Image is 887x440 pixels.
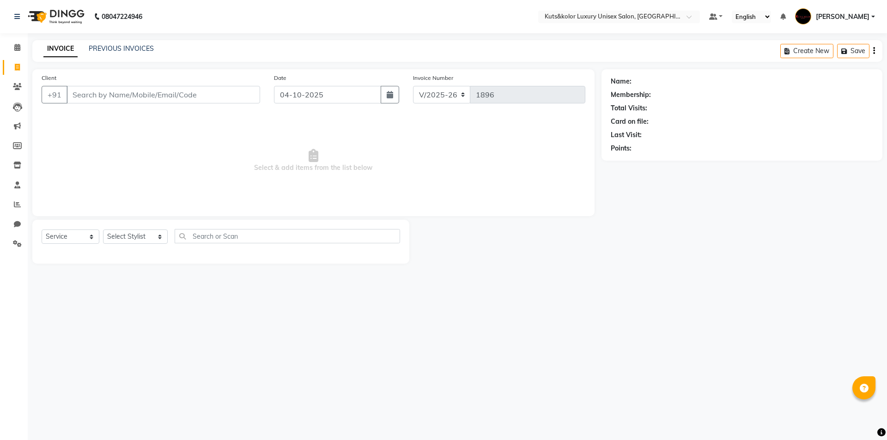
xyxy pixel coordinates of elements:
[42,74,56,82] label: Client
[611,144,632,153] div: Points:
[42,115,585,207] span: Select & add items from the list below
[816,12,869,22] span: [PERSON_NAME]
[43,41,78,57] a: INVOICE
[611,130,642,140] div: Last Visit:
[611,90,651,100] div: Membership:
[611,77,632,86] div: Name:
[175,229,400,243] input: Search or Scan
[837,44,869,58] button: Save
[89,44,154,53] a: PREVIOUS INVOICES
[274,74,286,82] label: Date
[611,103,647,113] div: Total Visits:
[848,403,878,431] iframe: chat widget
[611,117,649,127] div: Card on file:
[413,74,453,82] label: Invoice Number
[67,86,260,103] input: Search by Name/Mobile/Email/Code
[24,4,87,30] img: logo
[102,4,142,30] b: 08047224946
[795,8,811,24] img: Jasim Ansari
[780,44,833,58] button: Create New
[42,86,67,103] button: +91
